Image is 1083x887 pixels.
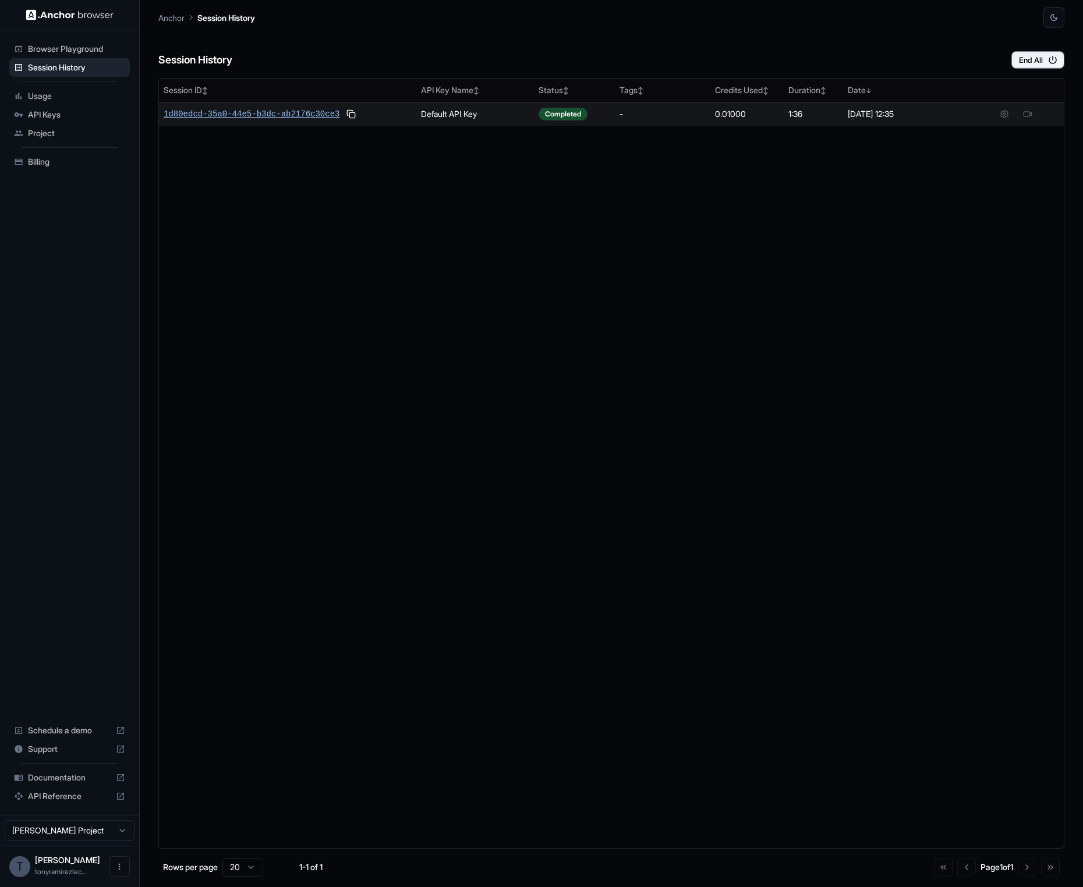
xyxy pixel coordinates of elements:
[539,108,587,120] div: Completed
[164,84,412,96] div: Session ID
[282,861,340,873] div: 1-1 of 1
[28,743,111,755] span: Support
[539,84,610,96] div: Status
[28,725,111,736] span: Schedule a demo
[9,105,130,124] div: API Keys
[109,856,130,877] button: Open menu
[788,108,838,120] div: 1:36
[28,62,125,73] span: Session History
[715,84,779,96] div: Credits Used
[9,40,130,58] div: Browser Playground
[26,9,114,20] img: Anchor Logo
[164,108,339,120] span: 1d80edcd-35a0-44e5-b3dc-ab2176c30ce3
[620,84,706,96] div: Tags
[28,127,125,139] span: Project
[28,43,125,55] span: Browser Playground
[715,108,779,120] div: 0.01000
[35,867,87,876] span: tonyramirezlecca@gmail.com
[9,856,30,877] div: T
[981,861,1013,873] div: Page 1 of 1
[563,86,569,95] span: ↕
[763,86,769,95] span: ↕
[421,84,529,96] div: API Key Name
[163,861,218,873] p: Rows per page
[158,11,255,24] nav: breadcrumb
[28,772,111,783] span: Documentation
[473,86,479,95] span: ↕
[1011,51,1064,69] button: End All
[9,87,130,105] div: Usage
[848,84,964,96] div: Date
[158,12,185,24] p: Anchor
[9,721,130,740] div: Schedule a demo
[9,152,130,171] div: Billing
[28,790,111,802] span: API Reference
[9,740,130,758] div: Support
[788,84,838,96] div: Duration
[9,768,130,787] div: Documentation
[158,52,232,69] h6: Session History
[820,86,826,95] span: ↕
[35,855,100,865] span: Tony Ramirez
[848,108,964,120] div: [DATE] 12:35
[197,12,255,24] p: Session History
[9,124,130,143] div: Project
[28,109,125,120] span: API Keys
[638,86,643,95] span: ↕
[620,108,706,120] div: -
[28,90,125,102] span: Usage
[416,102,534,126] td: Default API Key
[9,58,130,77] div: Session History
[866,86,872,95] span: ↓
[28,156,125,168] span: Billing
[9,787,130,806] div: API Reference
[202,86,208,95] span: ↕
